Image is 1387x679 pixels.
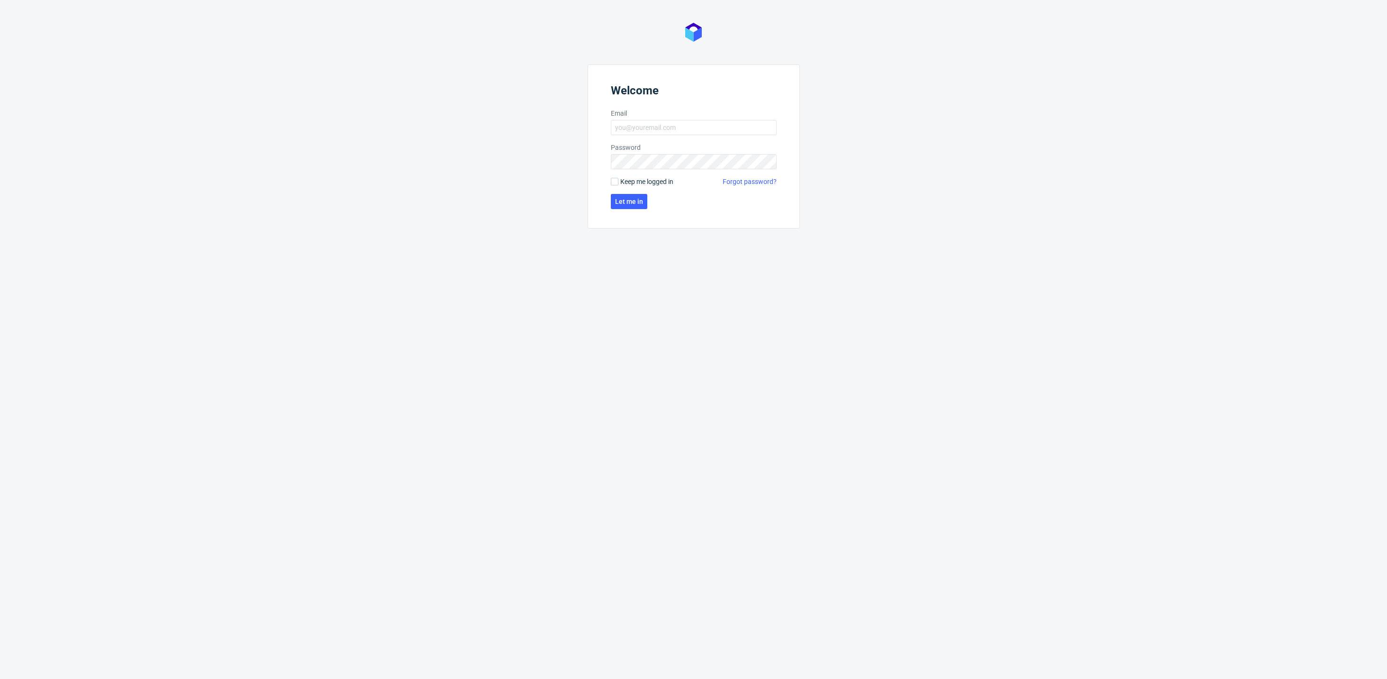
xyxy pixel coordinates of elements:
[611,84,777,101] header: Welcome
[615,198,643,205] span: Let me in
[611,120,777,135] input: you@youremail.com
[611,143,777,152] label: Password
[620,177,673,186] span: Keep me logged in
[611,109,777,118] label: Email
[723,177,777,186] a: Forgot password?
[611,194,647,209] button: Let me in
